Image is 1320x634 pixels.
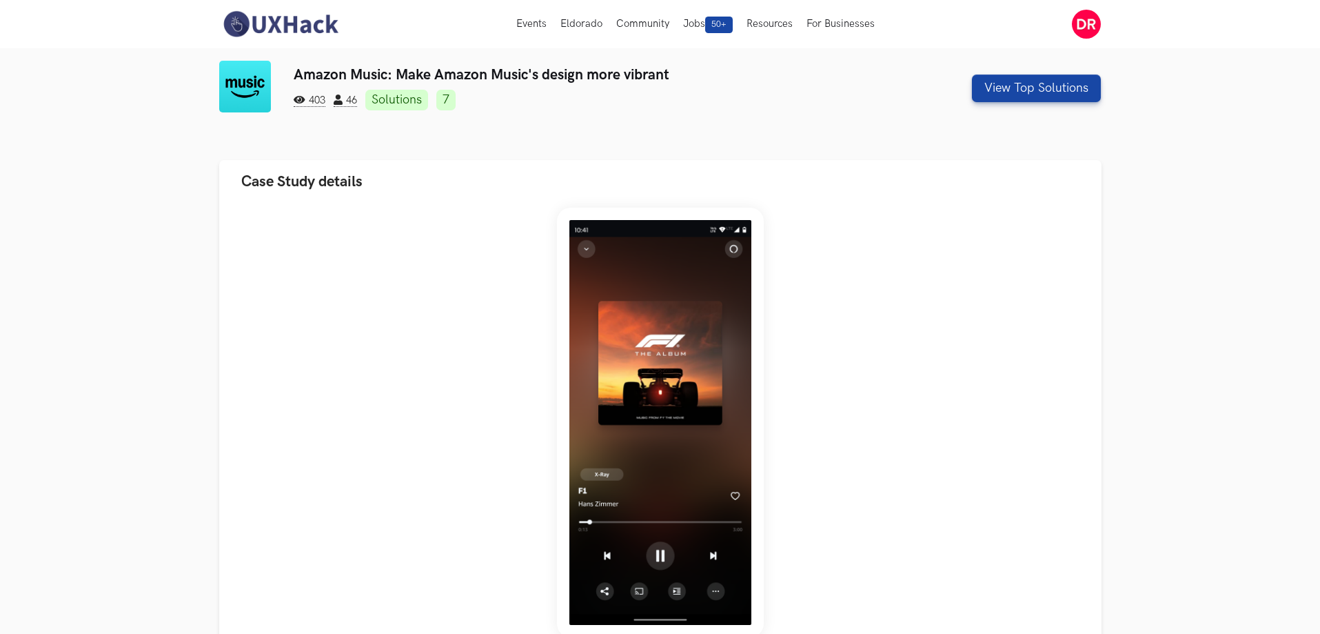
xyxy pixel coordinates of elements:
[219,10,342,39] img: UXHack-logo.png
[972,75,1101,102] button: View Top Solutions
[436,90,456,110] a: 7
[294,95,325,107] span: 403
[219,160,1101,204] button: Case Study details
[365,90,428,110] a: Solutions
[294,66,877,83] h3: Amazon Music: Make Amazon Music's design more vibrant
[705,17,733,33] span: 50+
[334,95,357,107] span: 46
[1072,10,1101,39] img: Your profile pic
[219,61,271,112] img: Amazon Music logo
[241,172,363,191] span: Case Study details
